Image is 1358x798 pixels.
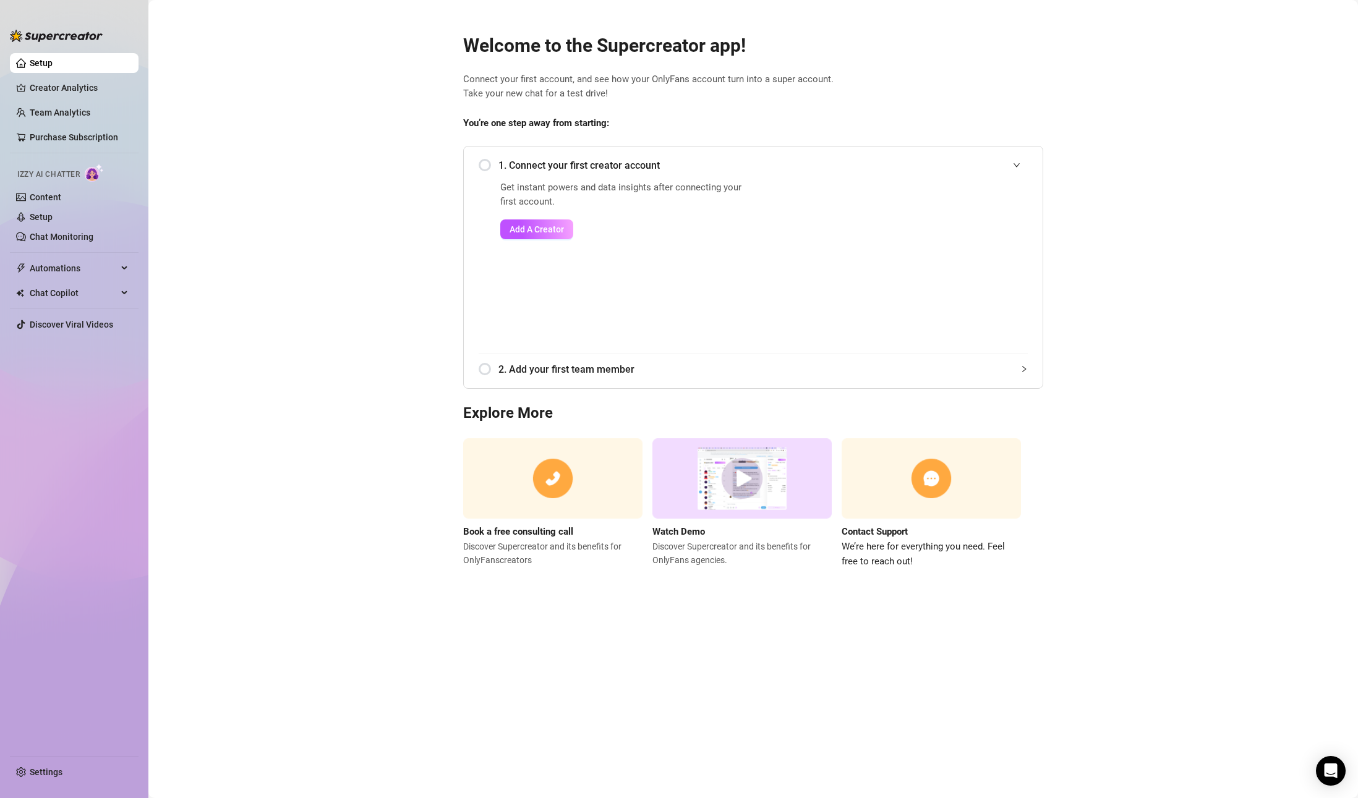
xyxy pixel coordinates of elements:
[1316,756,1346,786] div: Open Intercom Messenger
[30,58,53,68] a: Setup
[500,219,749,239] a: Add A Creator
[1013,161,1020,169] span: expanded
[463,117,609,129] strong: You’re one step away from starting:
[463,34,1043,57] h2: Welcome to the Supercreator app!
[652,526,705,537] strong: Watch Demo
[17,169,80,180] span: Izzy AI Chatter
[479,354,1028,384] div: 2. Add your first team member
[500,219,573,239] button: Add A Creator
[30,78,129,98] a: Creator Analytics
[498,158,1028,173] span: 1. Connect your first creator account
[1020,365,1028,373] span: collapsed
[498,362,1028,377] span: 2. Add your first team member
[463,438,643,569] a: Book a free consulting callDiscover Supercreator and its benefits for OnlyFanscreators
[652,540,832,567] span: Discover Supercreator and its benefits for OnlyFans agencies.
[30,283,117,303] span: Chat Copilot
[500,180,749,210] span: Get instant powers and data insights after connecting your first account.
[479,150,1028,180] div: 1. Connect your first creator account
[30,108,90,117] a: Team Analytics
[510,224,564,234] span: Add A Creator
[30,320,113,329] a: Discover Viral Videos
[30,232,93,242] a: Chat Monitoring
[652,438,832,519] img: supercreator demo
[842,438,1021,519] img: contact support
[780,180,1028,339] iframe: Add Creators
[30,767,62,777] a: Settings
[16,289,24,297] img: Chat Copilot
[463,526,573,537] strong: Book a free consulting call
[30,212,53,222] a: Setup
[16,263,26,273] span: thunderbolt
[842,526,908,537] strong: Contact Support
[652,438,832,569] a: Watch DemoDiscover Supercreator and its benefits for OnlyFans agencies.
[30,192,61,202] a: Content
[463,438,643,519] img: consulting call
[463,404,1043,423] h3: Explore More
[85,164,104,182] img: AI Chatter
[463,540,643,567] span: Discover Supercreator and its benefits for OnlyFans creators
[30,132,118,142] a: Purchase Subscription
[30,258,117,278] span: Automations
[463,72,1043,101] span: Connect your first account, and see how your OnlyFans account turn into a super account. Take you...
[10,30,103,42] img: logo-BBDzfeDw.svg
[842,540,1021,569] span: We’re here for everything you need. Feel free to reach out!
